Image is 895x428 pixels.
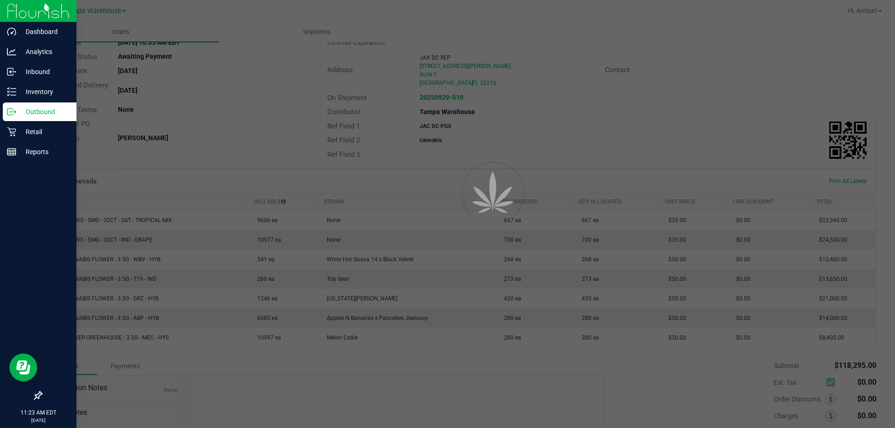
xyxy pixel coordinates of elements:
inline-svg: Inbound [7,67,16,76]
inline-svg: Outbound [7,107,16,116]
inline-svg: Analytics [7,47,16,56]
p: Retail [16,126,72,137]
p: Inbound [16,66,72,77]
inline-svg: Inventory [7,87,16,96]
inline-svg: Reports [7,147,16,156]
inline-svg: Dashboard [7,27,16,36]
p: Dashboard [16,26,72,37]
p: Inventory [16,86,72,97]
p: Analytics [16,46,72,57]
iframe: Resource center [9,353,37,381]
p: [DATE] [4,417,72,424]
p: 11:23 AM EDT [4,408,72,417]
inline-svg: Retail [7,127,16,136]
p: Outbound [16,106,72,117]
p: Reports [16,146,72,157]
